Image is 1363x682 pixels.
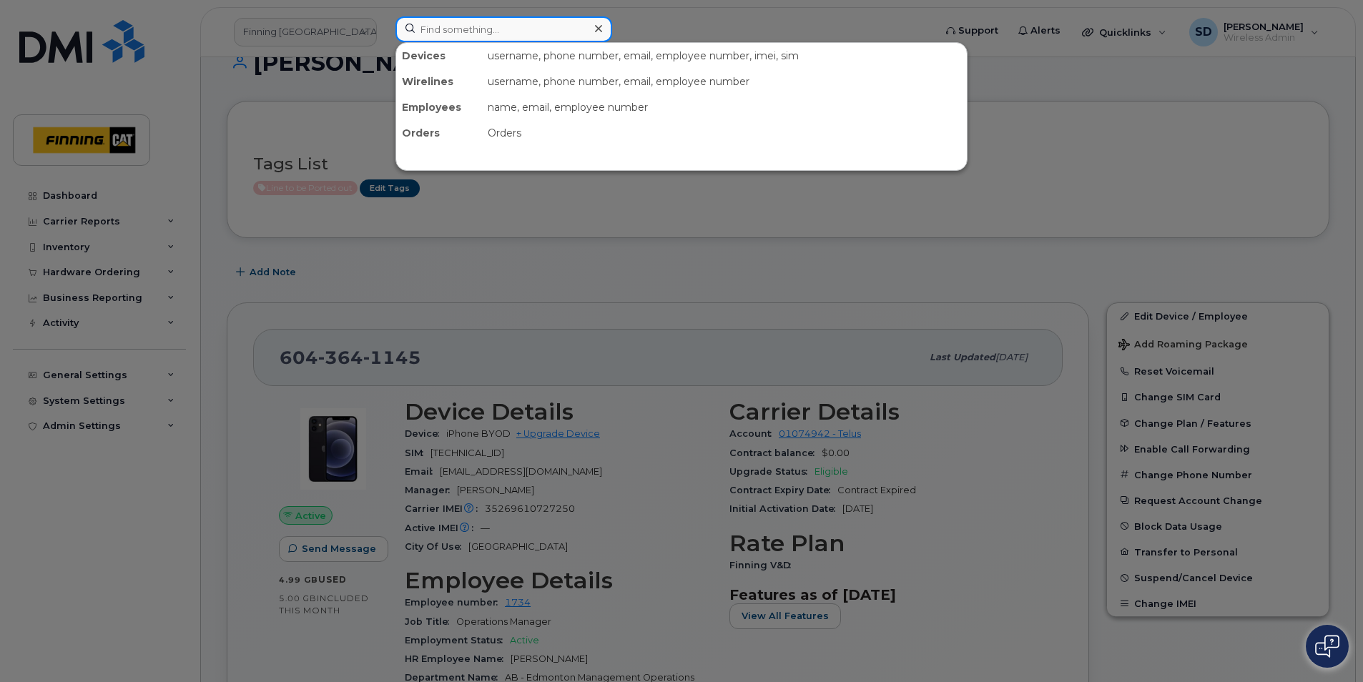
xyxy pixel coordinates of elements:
[482,69,967,94] div: username, phone number, email, employee number
[395,16,612,42] input: Find something...
[482,43,967,69] div: username, phone number, email, employee number, imei, sim
[396,69,482,94] div: Wirelines
[1315,635,1339,658] img: Open chat
[396,43,482,69] div: Devices
[482,120,967,146] div: Orders
[396,94,482,120] div: Employees
[482,94,967,120] div: name, email, employee number
[396,120,482,146] div: Orders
